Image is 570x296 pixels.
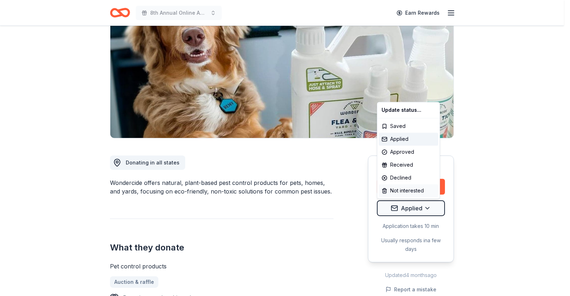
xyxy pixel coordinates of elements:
div: Received [379,158,438,171]
span: 8th Annual Online Auction [150,9,207,17]
div: Approved [379,145,438,158]
div: Saved [379,120,438,133]
div: Declined [379,171,438,184]
div: Applied [379,133,438,145]
div: Update status... [379,104,438,116]
div: Not interested [379,184,438,197]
